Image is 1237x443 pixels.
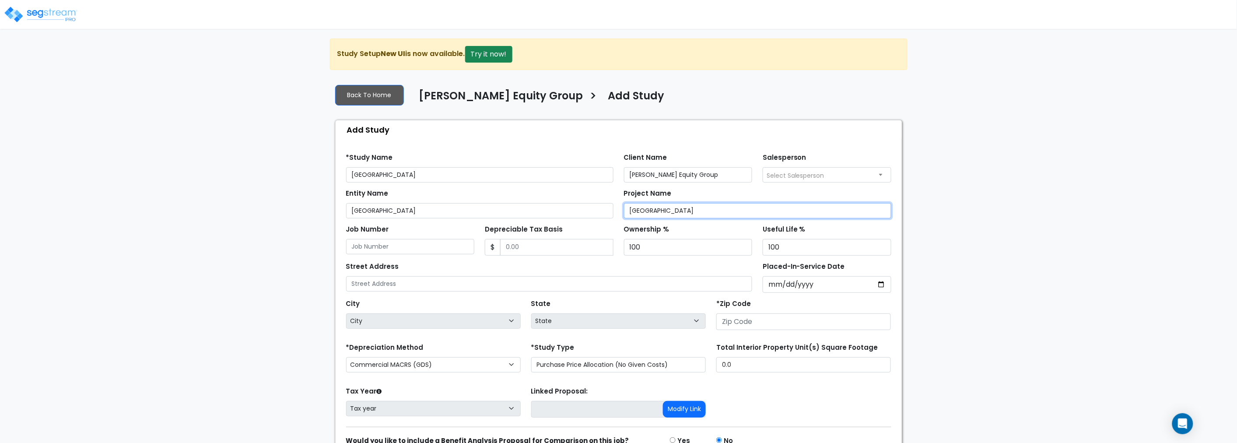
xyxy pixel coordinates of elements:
[624,189,672,199] label: Project Name
[602,90,665,108] a: Add Study
[346,167,613,183] input: Study Name
[716,343,878,353] label: Total Interior Property Unit(s) Square Footage
[624,153,667,163] label: Client Name
[419,90,583,105] h4: [PERSON_NAME] Equity Group
[346,239,475,254] input: Job Number
[624,203,891,218] input: Project Name
[346,153,393,163] label: *Study Name
[335,85,404,105] a: Back To Home
[346,276,753,292] input: Street Address
[624,239,753,256] input: Ownership %
[590,89,597,106] h3: >
[1172,413,1193,434] div: Open Intercom Messenger
[413,90,583,108] a: [PERSON_NAME] Equity Group
[381,49,406,59] strong: New UI
[330,39,908,70] div: Study Setup is now available.
[716,357,891,373] input: total square foot
[346,189,389,199] label: Entity Name
[763,239,891,256] input: Useful Life %
[346,262,399,272] label: Street Address
[608,90,665,105] h4: Add Study
[4,6,78,23] img: logo_pro_r.png
[346,299,360,309] label: City
[763,153,806,163] label: Salesperson
[716,299,751,309] label: *Zip Code
[663,401,706,418] button: Modify Link
[531,343,575,353] label: *Study Type
[716,313,891,330] input: Zip Code
[346,387,382,397] label: Tax Year
[346,343,424,353] label: *Depreciation Method
[763,225,806,235] label: Useful Life %
[531,299,551,309] label: State
[624,225,669,235] label: Ownership %
[465,46,512,63] button: Try it now!
[340,120,902,139] div: Add Study
[346,225,389,235] label: Job Number
[500,239,613,256] input: 0.00
[346,203,613,218] input: Entity Name
[767,171,824,180] span: Select Salesperson
[624,167,753,183] input: Client Name
[485,225,563,235] label: Depreciable Tax Basis
[763,262,845,272] label: Placed-In-Service Date
[485,239,501,256] span: $
[531,387,588,397] label: Linked Proposal:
